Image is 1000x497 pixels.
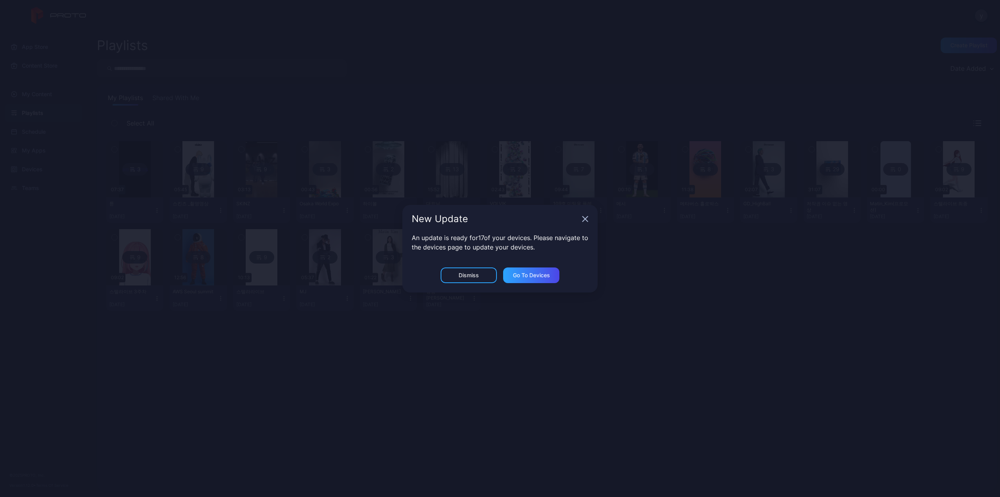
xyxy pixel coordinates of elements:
div: Go to devices [513,272,550,278]
div: Dismiss [459,272,479,278]
p: An update is ready for 17 of your devices. Please navigate to the devices page to update your dev... [412,233,588,252]
div: New Update [412,214,579,224]
button: Dismiss [441,267,497,283]
button: Go to devices [503,267,559,283]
